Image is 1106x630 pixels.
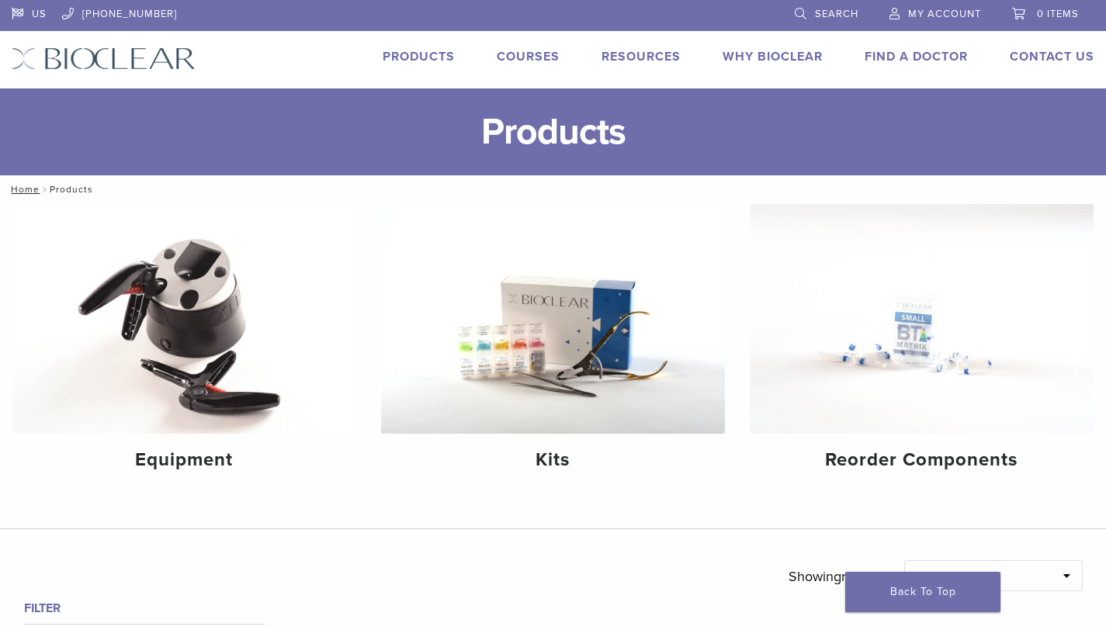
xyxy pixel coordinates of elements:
a: Home [6,184,40,195]
h4: Reorder Components [762,446,1081,474]
a: Contact Us [1010,49,1094,64]
span: My Account [908,8,981,20]
span: Search [815,8,858,20]
span: / [40,185,50,193]
a: Back To Top [845,572,1000,612]
img: Equipment [12,204,356,434]
h4: Filter [24,599,265,618]
h4: Kits [394,446,712,474]
a: Equipment [12,204,356,484]
a: Resources [602,49,681,64]
a: Find A Doctor [865,49,968,64]
img: Reorder Components [750,204,1094,434]
p: Showing results [789,560,881,593]
a: Kits [381,204,725,484]
a: Reorder Components [750,204,1094,484]
img: Bioclear [12,47,196,70]
span: 0 items [1037,8,1079,20]
a: Courses [497,49,560,64]
h4: Equipment [25,446,344,474]
a: Why Bioclear [723,49,823,64]
a: Products [383,49,455,64]
img: Kits [381,204,725,434]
